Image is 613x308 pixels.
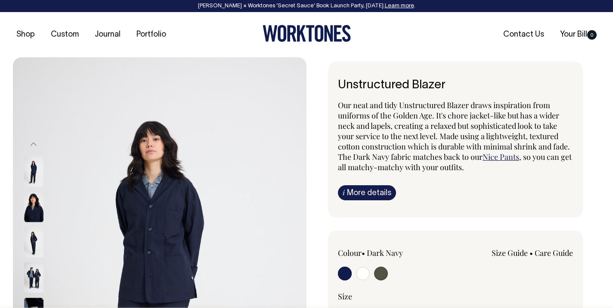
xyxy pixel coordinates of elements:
[338,291,573,302] div: Size
[24,263,43,293] img: dark-navy
[133,28,170,42] a: Portfolio
[500,28,548,42] a: Contact Us
[338,185,396,200] a: iMore details
[338,79,573,92] h6: Unstructured Blazer
[385,3,414,9] a: Learn more
[13,28,38,42] a: Shop
[27,135,40,154] button: Previous
[529,248,533,258] span: •
[9,3,604,9] div: [PERSON_NAME] × Worktones ‘Secret Sauce’ Book Launch Party, [DATE]. .
[338,152,572,172] span: , so you can get all matchy-matchy with your outfits.
[587,30,597,40] span: 0
[535,248,573,258] a: Care Guide
[492,248,528,258] a: Size Guide
[367,248,403,258] label: Dark Navy
[91,28,124,42] a: Journal
[557,28,600,42] a: Your Bill0
[47,28,82,42] a: Custom
[483,152,519,162] a: Nice Pants
[24,227,43,258] img: dark-navy
[24,192,43,222] img: dark-navy
[338,100,570,162] span: Our neat and tidy Unstructured Blazer draws inspiration from uniforms of the Golden Age. It's cho...
[362,248,365,258] span: •
[338,248,432,258] div: Colour
[24,157,43,187] img: dark-navy
[343,188,345,197] span: i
